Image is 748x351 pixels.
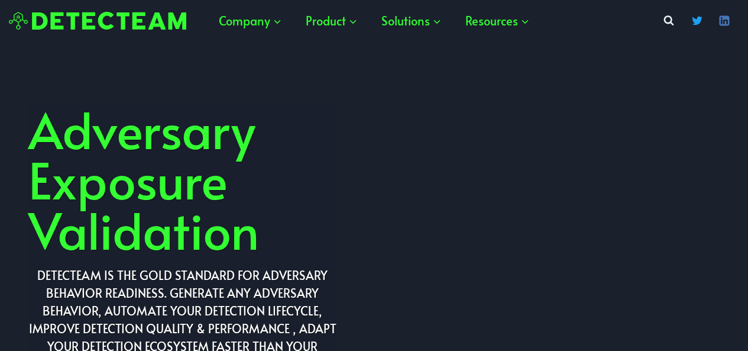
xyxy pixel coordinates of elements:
[454,3,542,38] a: Resources
[658,10,679,31] button: View Search Form
[685,9,709,33] a: Twitter
[370,3,454,38] a: Solutions
[219,10,282,31] span: Company
[28,104,337,255] h1: Adversary Exposure Validation
[713,9,736,33] a: Linkedin
[207,3,294,38] a: Company
[207,3,542,38] nav: Primary
[9,12,186,30] img: Detecteam
[294,3,370,38] a: Product
[306,10,358,31] span: Product
[465,10,530,31] span: Resources
[381,10,442,31] span: Solutions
